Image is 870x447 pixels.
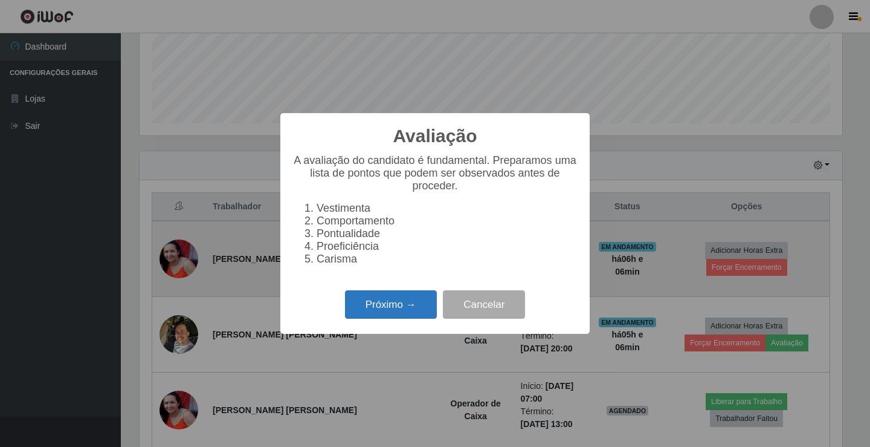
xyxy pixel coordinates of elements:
[317,202,578,215] li: Vestimenta
[317,227,578,240] li: Pontualidade
[443,290,525,319] button: Cancelar
[317,240,578,253] li: Proeficiência
[292,154,578,192] p: A avaliação do candidato é fundamental. Preparamos uma lista de pontos que podem ser observados a...
[345,290,437,319] button: Próximo →
[317,253,578,266] li: Carisma
[393,125,477,147] h2: Avaliação
[317,215,578,227] li: Comportamento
